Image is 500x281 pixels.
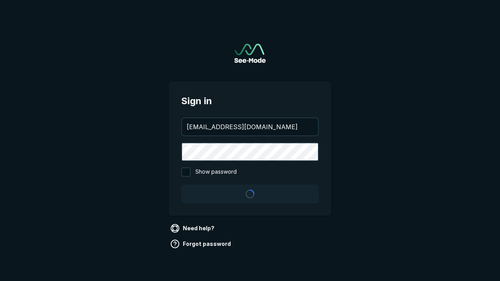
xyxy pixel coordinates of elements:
a: Forgot password [169,238,234,250]
input: your@email.com [182,118,318,135]
a: Go to sign in [234,44,266,63]
span: Sign in [181,94,319,108]
span: Show password [195,167,237,177]
img: See-Mode Logo [234,44,266,63]
a: Need help? [169,222,218,235]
